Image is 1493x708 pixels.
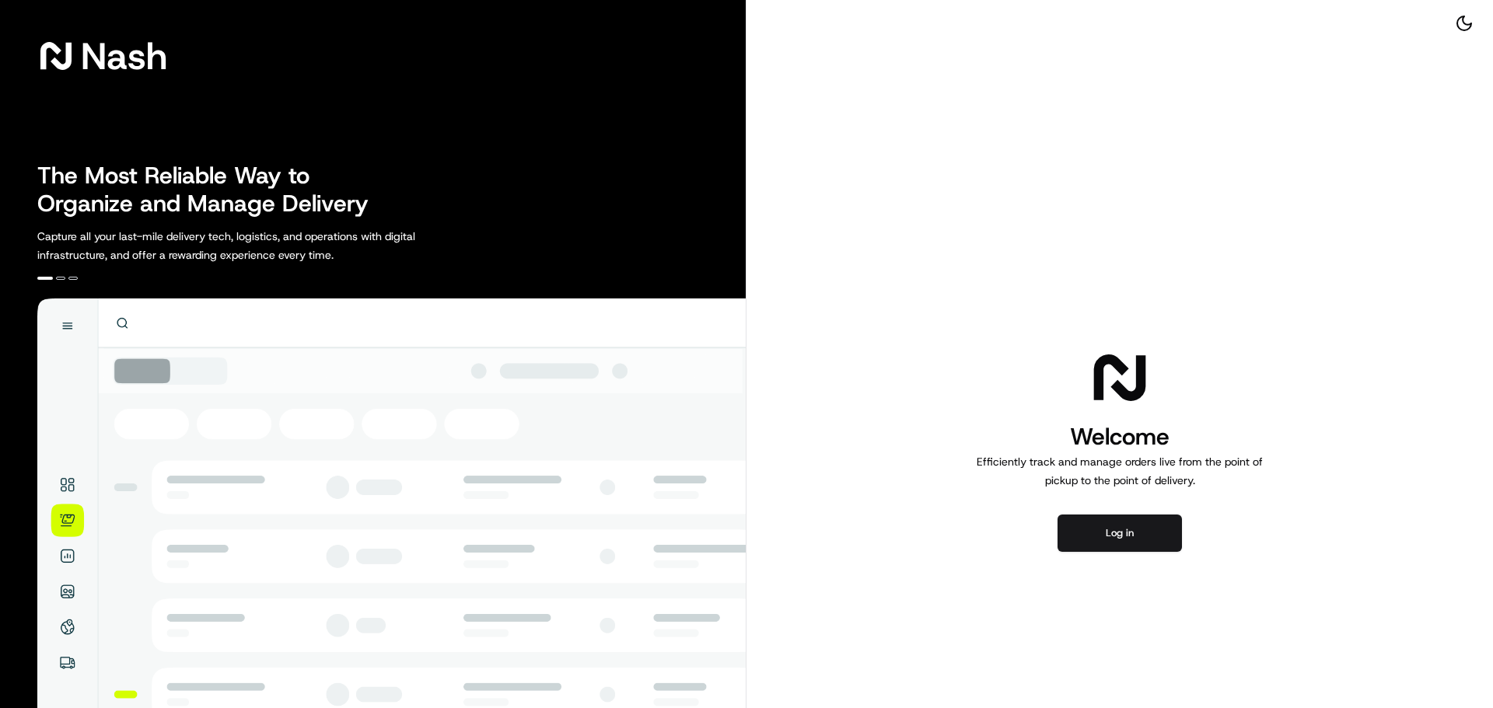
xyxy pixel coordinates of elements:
h2: The Most Reliable Way to Organize and Manage Delivery [37,162,386,218]
button: Log in [1058,514,1182,552]
p: Efficiently track and manage orders live from the point of pickup to the point of delivery. [970,452,1269,490]
p: Capture all your last-mile delivery tech, logistics, and operations with digital infrastructure, ... [37,227,485,264]
span: Nash [81,40,167,71]
h1: Welcome [970,421,1269,452]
